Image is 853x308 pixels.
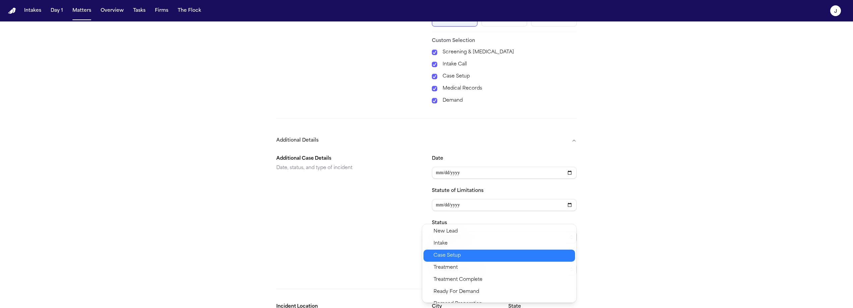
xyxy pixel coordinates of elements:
[434,252,461,260] span: Case Setup
[422,224,576,303] div: Select status
[434,300,482,308] span: Demand Preparation
[434,240,448,248] span: Intake
[434,276,482,284] span: Treatment Complete
[434,227,458,236] span: New Lead
[434,264,458,272] span: Treatment
[434,288,479,296] span: Ready For Demand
